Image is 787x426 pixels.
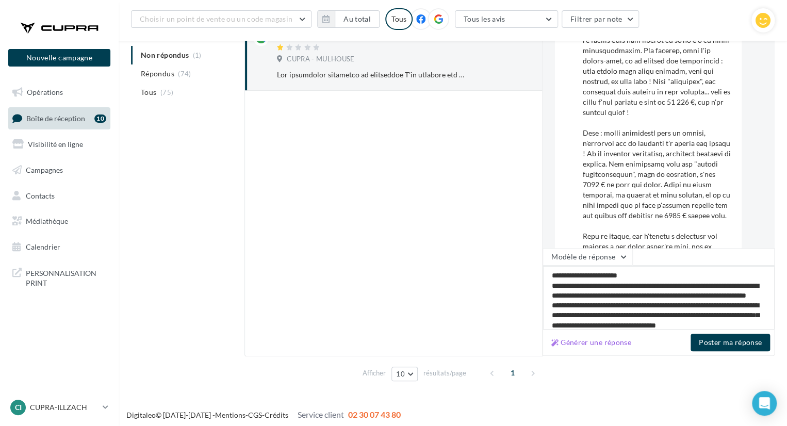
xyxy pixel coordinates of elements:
span: PERSONNALISATION PRINT [26,266,106,288]
button: Générer une réponse [547,336,635,349]
span: 10 [396,370,405,378]
button: Au total [335,10,380,28]
span: (75) [160,88,173,96]
div: 10 [94,114,106,123]
span: Visibilité en ligne [28,140,83,149]
span: Service client [298,409,344,419]
span: CI [15,402,22,413]
a: Mentions [215,411,245,419]
span: Choisir un point de vente ou un code magasin [140,14,292,23]
span: résultats/page [423,368,466,378]
span: 02 30 07 43 80 [348,409,401,419]
span: Afficher [363,368,386,378]
button: Poster ma réponse [691,334,770,351]
div: Open Intercom Messenger [752,391,777,416]
p: CUPRA-ILLZACH [30,402,99,413]
a: Contacts [6,185,112,207]
span: (74) [178,70,191,78]
span: Calendrier [26,242,60,251]
span: Médiathèque [26,217,68,225]
span: Contacts [26,191,55,200]
a: Visibilité en ligne [6,134,112,155]
button: Au total [317,10,380,28]
a: Campagnes [6,159,112,181]
a: Opérations [6,81,112,103]
button: 10 [391,367,418,381]
a: Calendrier [6,236,112,258]
button: Nouvelle campagne [8,49,110,67]
button: Choisir un point de vente ou un code magasin [131,10,311,28]
span: Tous les avis [464,14,505,23]
span: Opérations [27,88,63,96]
a: Médiathèque [6,210,112,232]
span: CUPRA - MULHOUSE [287,55,354,64]
a: Boîte de réception10 [6,107,112,129]
a: PERSONNALISATION PRINT [6,262,112,292]
button: Tous les avis [455,10,558,28]
span: Campagnes [26,166,63,174]
a: Crédits [265,411,288,419]
a: CI CUPRA-ILLZACH [8,398,110,417]
button: Filtrer par note [562,10,640,28]
span: 1 [504,365,521,381]
div: Lor ipsumdolor sitametco ad elitseddoe T'in utlabore etd Magna Aliq EN (863 adminim) ve quis 5688... [277,70,466,80]
button: Modèle de réponse [543,248,632,266]
a: Digitaleo [126,411,156,419]
span: © [DATE]-[DATE] - - - [126,411,401,419]
span: Répondus [141,69,174,79]
span: Boîte de réception [26,113,85,122]
a: CGS [248,411,262,419]
div: Tous [385,8,413,30]
span: Tous [141,87,156,97]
